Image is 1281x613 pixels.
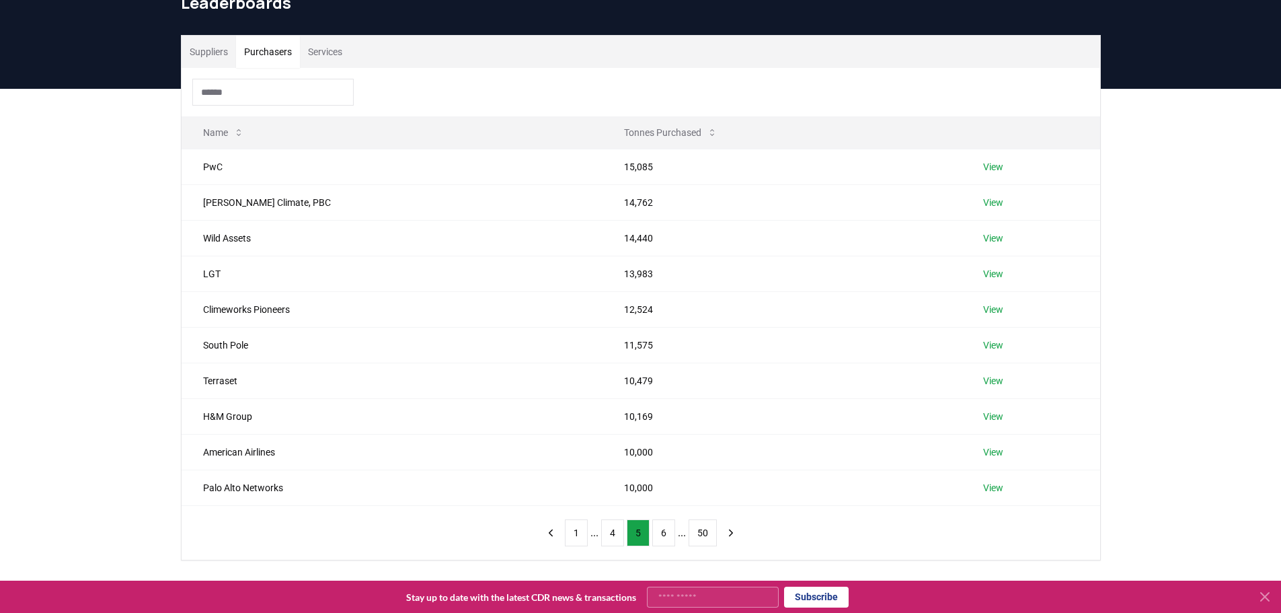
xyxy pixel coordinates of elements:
[300,36,350,68] button: Services
[182,363,603,398] td: Terraset
[983,196,1003,209] a: View
[182,398,603,434] td: H&M Group
[603,220,962,256] td: 14,440
[983,481,1003,495] a: View
[603,184,962,220] td: 14,762
[182,149,603,184] td: PwC
[627,519,650,546] button: 5
[182,327,603,363] td: South Pole
[590,525,598,541] li: ...
[539,519,562,546] button: previous page
[983,410,1003,423] a: View
[983,338,1003,352] a: View
[192,119,255,146] button: Name
[603,398,962,434] td: 10,169
[720,519,742,546] button: next page
[678,525,686,541] li: ...
[182,291,603,327] td: Climeworks Pioneers
[652,519,675,546] button: 6
[603,149,962,184] td: 15,085
[182,184,603,220] td: [PERSON_NAME] Climate, PBC
[603,256,962,291] td: 13,983
[603,327,962,363] td: 11,575
[983,445,1003,459] a: View
[601,519,624,546] button: 4
[565,519,588,546] button: 1
[182,220,603,256] td: Wild Assets
[182,470,603,505] td: Palo Alto Networks
[603,434,962,470] td: 10,000
[983,160,1003,174] a: View
[182,36,236,68] button: Suppliers
[182,256,603,291] td: LGT
[983,267,1003,281] a: View
[983,231,1003,245] a: View
[983,303,1003,316] a: View
[182,434,603,470] td: American Airlines
[603,291,962,327] td: 12,524
[613,119,728,146] button: Tonnes Purchased
[983,374,1003,388] a: View
[689,519,717,546] button: 50
[603,363,962,398] td: 10,479
[603,470,962,505] td: 10,000
[236,36,300,68] button: Purchasers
